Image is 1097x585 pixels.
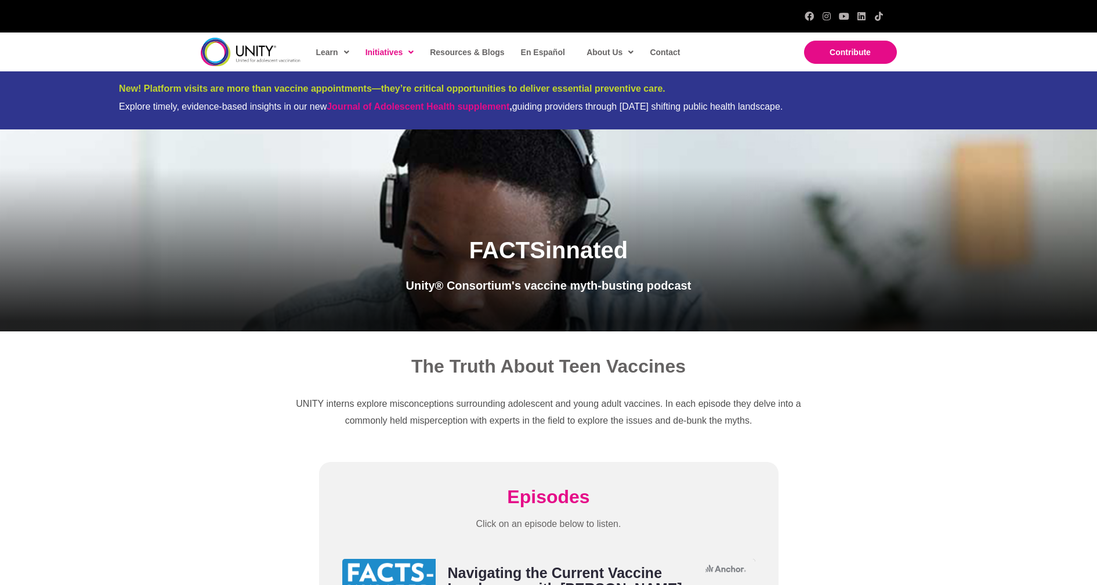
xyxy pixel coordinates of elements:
span: About Us [586,44,633,61]
span: Contribute [830,48,871,57]
a: Resources & Blogs [424,39,509,66]
div: Explore timely, evidence-based insights in our new guiding providers through [DATE] shifting publ... [119,101,978,112]
span: Initiatives [365,44,414,61]
a: Journal of Adolescent Health supplement [327,102,509,111]
span: New! Platform visits are more than vaccine appointments—they’re critical opportunities to deliver... [119,84,665,93]
span: The Truth About Teen Vaccines [411,356,686,377]
a: En Español [515,39,570,66]
span: Learn [316,44,349,61]
a: LinkedIn [857,12,866,21]
svg: Anchor logo [705,565,746,572]
span: En Español [521,48,565,57]
a: Contact [644,39,685,66]
strong: , [327,102,512,111]
a: Instagram [822,12,831,21]
span: Contact [650,48,680,57]
a: Facebook [805,12,814,21]
a: YouTube [839,12,849,21]
span: FACTSinnated [469,237,628,263]
span: Episodes [507,486,589,507]
a: TikTok [874,12,884,21]
p: Unity® Consortium's vaccine myth-busting podcast [309,275,788,297]
p: UNITY interns explore misconceptions surrounding adolescent and young adult vaccines. In each epi... [293,395,805,429]
img: unity-logo-dark [201,38,301,66]
a: Contribute [804,41,897,64]
p: Click on an episode below to listen. [342,515,755,533]
span: Resources & Blogs [430,48,504,57]
a: About Us [581,39,638,66]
